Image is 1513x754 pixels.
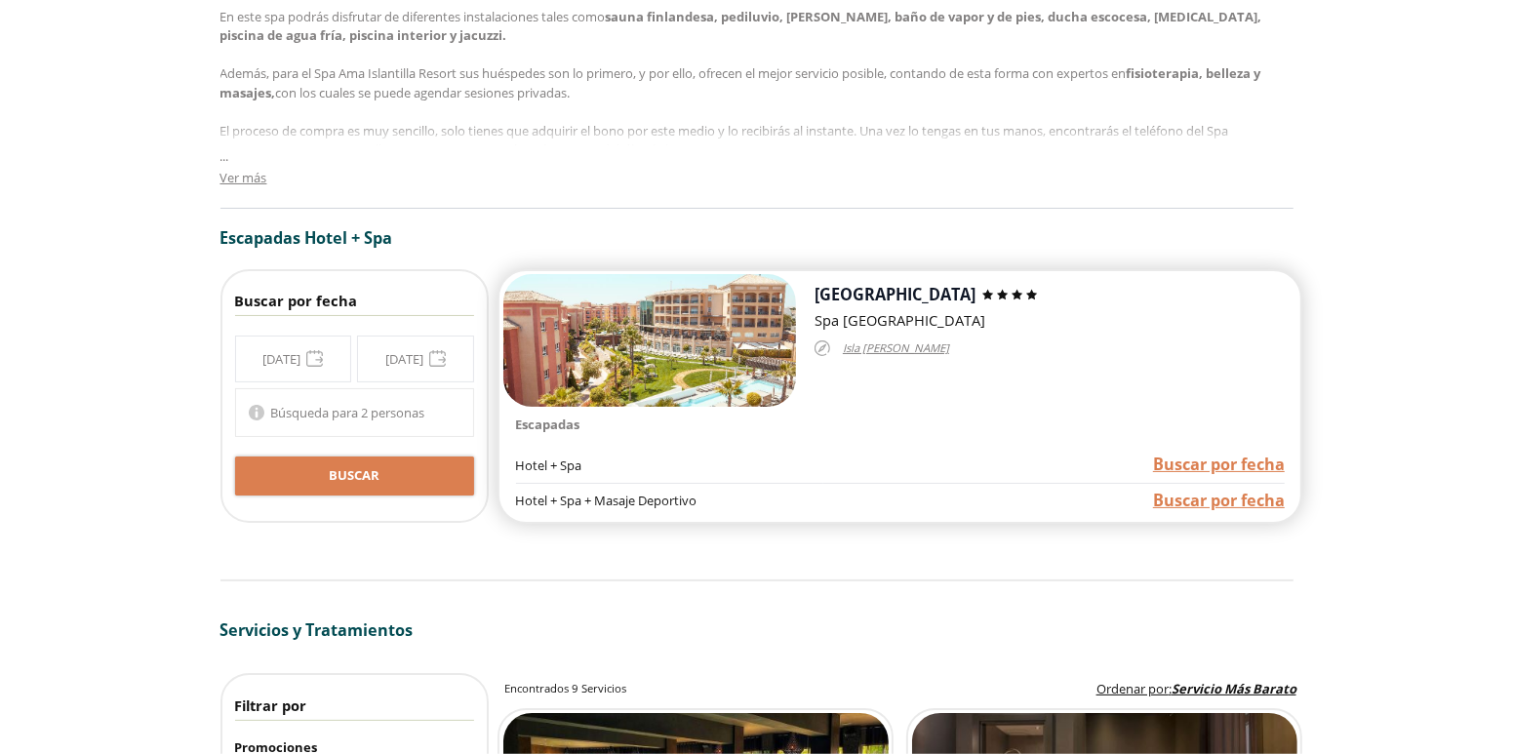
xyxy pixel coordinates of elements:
span: Isla [PERSON_NAME] [843,337,949,360]
span: Escapadas [220,227,301,249]
a: Buscar por fecha [1153,490,1285,512]
a: Buscar por fecha [1153,454,1285,476]
span: Buscar por fecha [1153,490,1285,511]
span: Buscar por fecha [235,291,358,310]
span: [GEOGRAPHIC_DATA] [815,284,975,305]
span: Escapadas [516,416,580,433]
span: Ver más [220,169,267,186]
span: Hotel + Spa [305,227,393,249]
span: Filtrar por [235,695,307,715]
span: Buscar [329,466,379,486]
label: : [1096,680,1296,699]
div: Hotel + Spa [516,448,823,484]
span: Servicio Más Barato [1172,680,1296,697]
div: Hotel + Spa + Masaje Deportivo [516,484,823,519]
strong: sauna finlandesa, pediluvio, [PERSON_NAME], baño de vapor y de pies, ducha escocesa, [MEDICAL_DAT... [220,8,1265,45]
button: Buscar [235,456,474,496]
span: Buscar por fecha [1153,454,1285,475]
span: Ordenar por [1096,680,1169,697]
div: Spa [GEOGRAPHIC_DATA] [815,309,1297,332]
h2: Encontrados 9 Servicios [504,681,626,696]
span: ... [220,145,229,167]
span: Búsqueda para 2 personas [270,404,424,421]
strong: fisioterapia, belleza y masajes, [220,64,1264,101]
button: Ver más [220,169,267,188]
span: Servicios y Tratamientos [220,619,414,641]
